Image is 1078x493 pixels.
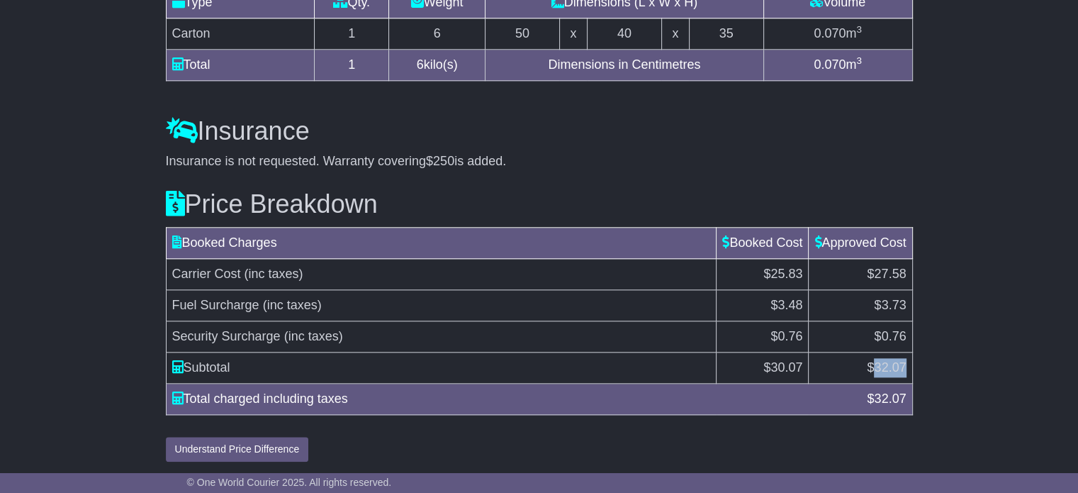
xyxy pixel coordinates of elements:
[717,353,809,384] td: $
[763,18,912,50] td: m
[165,389,860,409] div: Total charged including taxes
[166,50,315,81] td: Total
[485,18,560,50] td: 50
[284,329,343,343] span: (inc taxes)
[717,228,809,259] td: Booked Cost
[856,55,862,66] sup: 3
[559,18,587,50] td: x
[814,57,846,72] span: 0.070
[389,50,485,81] td: kilo(s)
[245,267,303,281] span: (inc taxes)
[763,50,912,81] td: m
[315,18,389,50] td: 1
[587,18,661,50] td: 40
[661,18,689,50] td: x
[389,18,485,50] td: 6
[874,298,906,312] span: $3.73
[874,360,906,375] span: 32.07
[166,353,717,384] td: Subtotal
[770,329,802,343] span: $0.76
[874,329,906,343] span: $0.76
[172,298,259,312] span: Fuel Surcharge
[763,267,802,281] span: $25.83
[867,267,906,281] span: $27.58
[485,50,764,81] td: Dimensions in Centimetres
[856,24,862,35] sup: 3
[860,389,913,409] div: $
[166,228,717,259] td: Booked Charges
[417,57,424,72] span: 6
[809,228,912,259] td: Approved Cost
[770,298,802,312] span: $3.48
[166,117,913,145] h3: Insurance
[166,190,913,218] h3: Price Breakdown
[315,50,389,81] td: 1
[172,267,241,281] span: Carrier Cost
[263,298,322,312] span: (inc taxes)
[426,154,454,168] span: $250
[166,437,309,462] button: Understand Price Difference
[814,26,846,40] span: 0.070
[187,477,392,488] span: © One World Courier 2025. All rights reserved.
[689,18,763,50] td: 35
[166,154,913,170] div: Insurance is not requested. Warranty covering is added.
[809,353,912,384] td: $
[172,329,281,343] span: Security Surcharge
[770,360,802,375] span: 30.07
[874,392,906,406] span: 32.07
[166,18,315,50] td: Carton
